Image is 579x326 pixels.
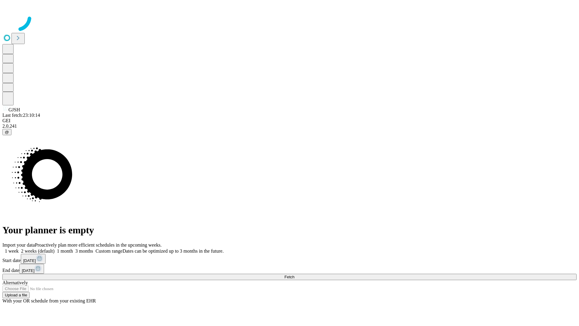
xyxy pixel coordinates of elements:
[35,242,162,248] span: Proactively plan more efficient schedules in the upcoming weeks.
[21,254,46,264] button: [DATE]
[2,274,577,280] button: Fetch
[57,248,73,254] span: 1 month
[2,254,577,264] div: Start date
[2,118,577,123] div: GEI
[5,248,19,254] span: 1 week
[2,242,35,248] span: Import your data
[2,225,577,236] h1: Your planner is empty
[19,264,44,274] button: [DATE]
[22,268,34,273] span: [DATE]
[2,264,577,274] div: End date
[2,129,11,135] button: @
[8,107,20,112] span: GJSH
[5,130,9,134] span: @
[21,248,55,254] span: 2 weeks (default)
[96,248,122,254] span: Custom range
[2,298,96,303] span: With your OR schedule from your existing EHR
[23,258,36,263] span: [DATE]
[2,113,40,118] span: Last fetch: 23:10:14
[2,280,28,285] span: Alternatively
[284,275,294,279] span: Fetch
[122,248,223,254] span: Dates can be optimized up to 3 months in the future.
[2,123,577,129] div: 2.0.241
[75,248,93,254] span: 3 months
[2,292,30,298] button: Upload a file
